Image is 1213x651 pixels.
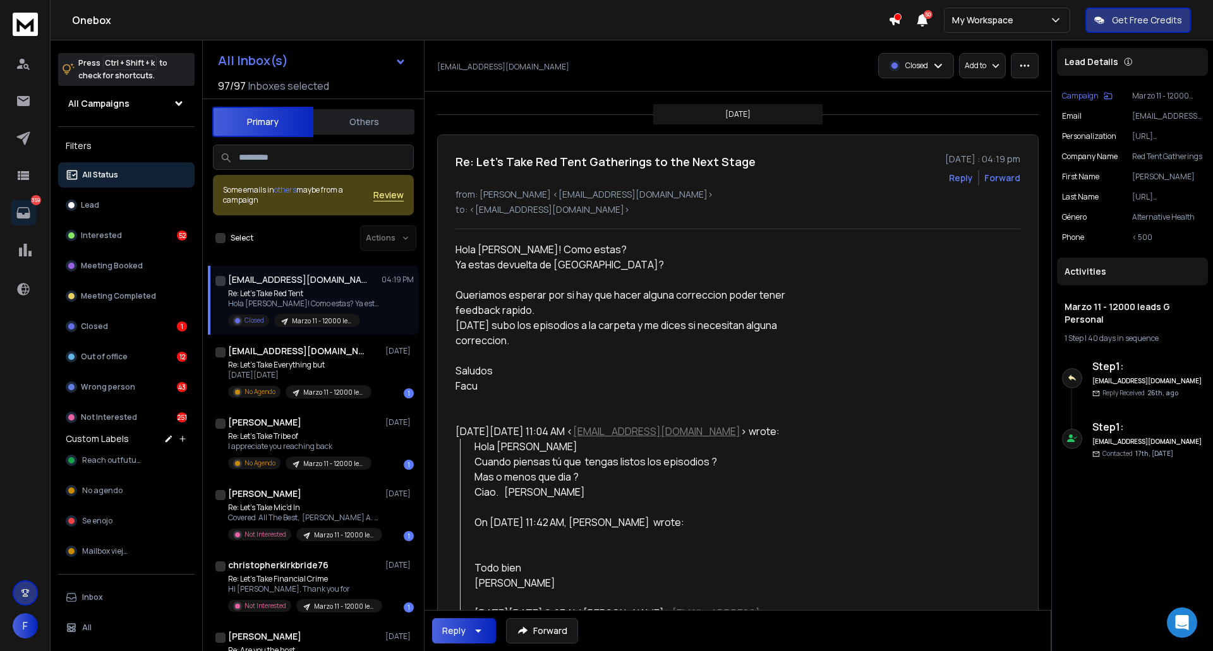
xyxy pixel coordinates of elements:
p: Re: Let’s Take Financial Crime [228,574,380,584]
h1: [PERSON_NAME] [228,630,301,643]
p: [DATE] [385,417,414,427]
p: I appreciate you reaching back [228,441,371,451]
div: 1 [177,321,187,331]
span: F [13,613,38,638]
button: Review [373,189,404,201]
div: Cuando piensas tú que tengas listos los episodios ? [474,454,825,469]
span: 97 / 97 [218,78,246,93]
button: Not Interested251 [58,405,195,430]
h1: [EMAIL_ADDRESS][DOMAIN_NAME] [228,273,367,286]
p: Wrong person [81,382,135,392]
button: Inbox [58,585,195,610]
div: 52 [177,230,187,241]
button: Closed1 [58,314,195,339]
h1: All Inbox(s) [218,54,288,67]
h3: Custom Labels [66,433,129,445]
div: Todo bien [474,560,825,575]
p: Reply Received [1102,388,1178,398]
button: Reply [949,172,973,184]
p: Email [1062,111,1082,121]
span: Reach outfuture [82,455,143,465]
p: 359 [31,195,41,205]
p: from: [PERSON_NAME] <[EMAIL_ADDRESS][DOMAIN_NAME]> [456,188,1020,201]
p: Marzo 11 - 12000 leads G Personal [314,530,375,540]
p: Campaign [1062,91,1099,101]
span: 50 [924,10,932,19]
h6: Step 1 : [1092,359,1203,374]
button: No agendo [58,478,195,503]
div: 12 [177,352,187,362]
p: Marzo 11 - 12000 leads G Personal [1132,91,1203,101]
p: Interested [81,230,122,241]
p: Not Interested [244,530,286,539]
p: Hola [PERSON_NAME]! Como estas? Ya estas [228,299,380,309]
button: Meeting Booked [58,253,195,278]
button: Out of office12 [58,344,195,369]
p: Covered All The Best, [PERSON_NAME] A. “[PERSON_NAME]” [228,513,380,523]
p: [DATE] [385,631,414,642]
p: 04:19 PM [382,275,414,285]
div: Mas o menos que dia ? [474,469,825,484]
p: Add to [965,61,986,71]
button: Wrong person43 [58,374,195,400]
p: [EMAIL_ADDRESS][DOMAIN_NAME] [1132,111,1203,121]
p: Marzo 11 - 12000 leads G Personal [303,459,364,469]
img: logo [13,13,38,36]
p: [DATE][DATE] [228,370,371,380]
p: Hi [PERSON_NAME], Thank you for [228,584,380,594]
div: 1 [404,531,414,541]
p: [DATE] [725,109,751,119]
button: Reply [432,618,496,643]
p: Re: Let’s Take Red Tent [228,289,380,299]
span: No agendo [82,486,123,496]
p: Out of office [81,352,128,362]
p: género [1062,212,1087,222]
p: [PERSON_NAME] [1132,172,1203,182]
p: All Status [82,170,118,180]
span: Mailbox viejos [82,546,131,556]
p: Re: Let’s Take Everything but [228,360,371,370]
p: Re: Let’s Take Mic’d In [228,503,380,513]
p: Marzo 11 - 12000 leads G Personal [303,388,364,397]
p: [DATE] [385,560,414,570]
p: [DATE] [385,489,414,499]
p: Last Name [1062,192,1099,202]
button: Lead [58,193,195,218]
span: 17th, [DATE] [1135,449,1173,458]
button: Interested52 [58,223,195,248]
div: Ciao. [PERSON_NAME] [474,484,825,499]
p: Get Free Credits [1112,14,1182,27]
p: Closed [244,316,264,325]
p: Not Interested [244,601,286,611]
p: Lead [81,200,99,210]
p: Alternative Health [1132,212,1203,222]
span: Ctrl + Shift + k [103,56,157,70]
p: [DATE] [385,346,414,356]
span: others [274,184,296,195]
p: to: <[EMAIL_ADDRESS][DOMAIN_NAME]> [456,203,1020,216]
h1: christopherkirkbride76 [228,559,329,571]
div: 1 [404,460,414,470]
button: Mailbox viejos [58,539,195,564]
p: Lead Details [1065,56,1118,68]
h1: Onebox [72,13,888,28]
p: Contacted [1102,449,1173,458]
p: Meeting Completed [81,291,156,301]
h1: Re: Let’s Take Red Tent Gatherings to the Next Stage [456,153,756,170]
h1: All Campaigns [68,97,130,110]
button: All Campaigns [58,91,195,116]
p: Press to check for shortcuts. [78,57,167,82]
label: Select [231,233,253,243]
h3: Filters [58,137,195,155]
p: [DATE] : 04:19 pm [945,153,1020,165]
p: < 500 [1132,232,1203,242]
h1: Marzo 11 - 12000 leads G Personal [1065,301,1200,326]
h6: [EMAIL_ADDRESS][DOMAIN_NAME] [1092,376,1203,386]
div: Reply [442,624,466,637]
div: 251 [177,412,187,422]
p: Not Interested [81,412,137,422]
blockquote: On [DATE] 11:42 AM, [PERSON_NAME] wrote: [474,515,825,545]
p: My Workspace [952,14,1018,27]
div: [DATE][DATE] 11:04 AM < > wrote: [456,424,824,439]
